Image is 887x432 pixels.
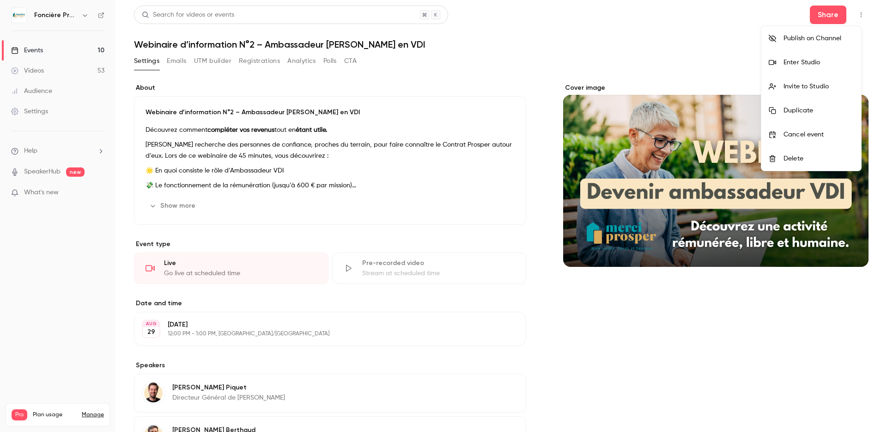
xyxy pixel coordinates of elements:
div: Enter Studio [784,58,854,67]
div: Duplicate [784,106,854,115]
div: Delete [784,154,854,163]
div: Invite to Studio [784,82,854,91]
div: Cancel event [784,130,854,139]
div: Publish on Channel [784,34,854,43]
